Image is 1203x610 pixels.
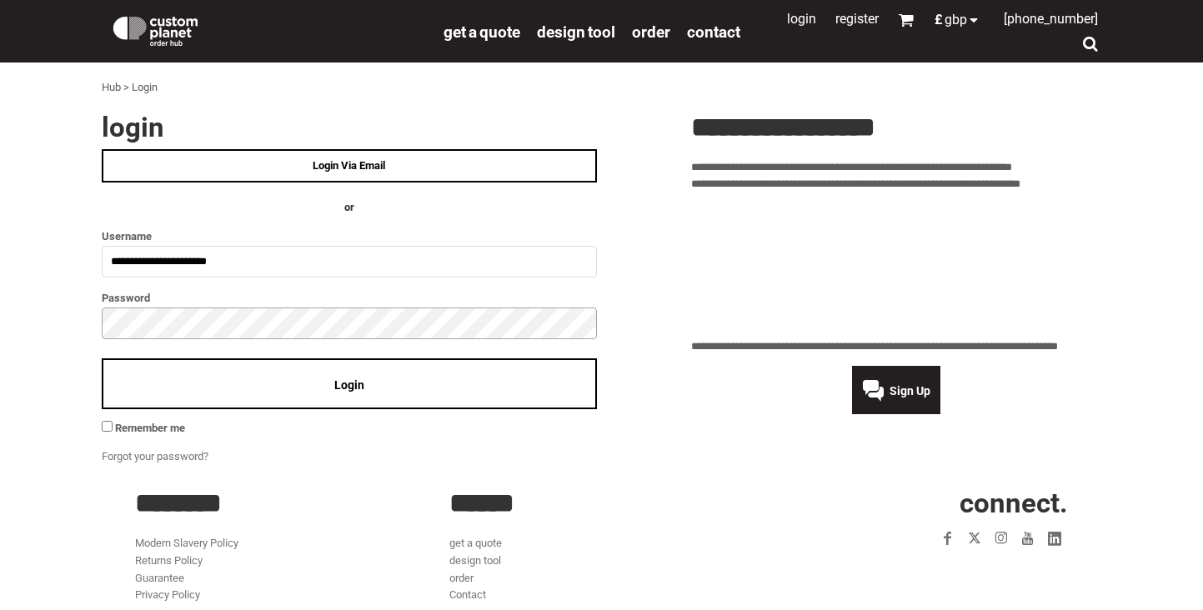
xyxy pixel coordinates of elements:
[1004,11,1098,27] span: [PHONE_NUMBER]
[449,588,486,601] a: Contact
[449,554,501,567] a: design tool
[102,450,208,462] a: Forgot your password?
[135,572,184,584] a: Guarantee
[102,421,113,432] input: Remember me
[115,422,185,434] span: Remember me
[835,11,879,27] a: Register
[313,159,385,172] span: Login Via Email
[691,203,1102,328] iframe: Customer reviews powered by Trustpilot
[537,22,615,42] span: design tool
[102,288,597,307] label: Password
[102,113,597,141] h2: Login
[632,22,670,42] span: order
[444,22,520,41] a: get a quote
[135,588,200,601] a: Privacy Policy
[787,11,816,27] a: Login
[764,489,1068,517] h2: CONNECT.
[110,12,201,46] img: Custom Planet
[102,227,597,246] label: Username
[945,13,967,27] span: GBP
[537,22,615,41] a: design tool
[102,4,435,54] a: Custom Planet
[102,81,121,93] a: Hub
[135,537,238,549] a: Modern Slavery Policy
[838,562,1068,582] iframe: Customer reviews powered by Trustpilot
[102,149,597,182] a: Login Via Email
[132,79,158,97] div: Login
[444,22,520,42] span: get a quote
[334,378,364,392] span: Login
[135,554,203,567] a: Returns Policy
[890,384,930,397] span: Sign Up
[632,22,670,41] a: order
[449,572,474,584] a: order
[449,537,502,549] a: get a quote
[123,79,129,97] div: >
[935,13,945,27] span: £
[102,199,597,217] h4: OR
[687,22,740,41] a: Contact
[687,22,740,42] span: Contact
